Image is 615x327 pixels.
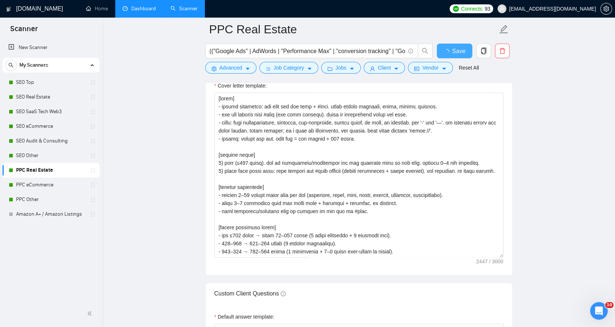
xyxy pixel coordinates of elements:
input: Scanner name... [209,20,498,38]
span: edit [499,25,509,34]
span: loading [443,49,452,55]
span: holder [90,197,96,202]
button: search [418,44,432,58]
li: My Scanners [3,58,100,222]
li: New Scanner [3,40,100,55]
a: SEO SaaS Tech Web3 [16,104,86,119]
button: barsJob Categorycaret-down [259,62,318,74]
span: Jobs [335,64,346,72]
button: folderJobscaret-down [321,62,361,74]
a: SEO Audit & Consulting [16,134,86,148]
a: homeHome [86,5,108,12]
a: dashboardDashboard [123,5,156,12]
button: userClientcaret-down [364,62,405,74]
span: caret-down [442,66,447,71]
span: My Scanners [19,58,48,73]
button: setting [600,3,612,15]
span: 93 [485,5,490,13]
a: Amazon A+ / Amazon Listings [16,207,86,222]
a: SEO Real Estate [16,90,86,104]
span: holder [90,123,96,129]
span: 10 [605,302,614,308]
span: copy [477,48,491,54]
a: setting [600,6,612,12]
span: holder [90,138,96,144]
span: caret-down [349,66,355,71]
span: holder [90,182,96,188]
span: Save [452,47,465,56]
a: PPC eCommerce [16,178,86,192]
span: Client [378,64,391,72]
a: searchScanner [170,5,198,12]
span: setting [601,6,612,12]
textarea: Cover letter template: [214,93,503,257]
button: delete [495,44,510,58]
span: folder [327,66,333,71]
a: SEO Top [16,75,86,90]
span: Custom Client Questions [214,290,286,297]
span: Scanner [4,23,44,39]
a: SEO eCommerce [16,119,86,134]
span: user [370,66,375,71]
button: Save [437,44,472,58]
label: Default answer template: [214,313,274,321]
span: Advanced [220,64,242,72]
input: Search Freelance Jobs... [210,47,405,56]
a: PPC Other [16,192,86,207]
span: search [5,63,16,68]
span: search [418,48,432,54]
span: delete [495,48,509,54]
span: user [499,6,505,11]
label: Cover letter template: [214,82,267,90]
span: caret-down [307,66,312,71]
span: Vendor [422,64,438,72]
img: logo [6,3,11,15]
iframe: Intercom live chat [590,302,608,320]
span: idcard [414,66,419,71]
span: setting [211,66,217,71]
span: info-circle [408,49,413,53]
button: copy [476,44,491,58]
span: double-left [87,310,94,317]
span: holder [90,153,96,159]
a: Reset All [459,64,479,72]
span: holder [90,94,96,100]
span: Connects: [461,5,483,13]
span: caret-down [245,66,250,71]
span: holder [90,109,96,115]
button: idcardVendorcaret-down [408,62,453,74]
img: upwork-logo.png [453,6,459,12]
span: holder [90,211,96,217]
span: holder [90,167,96,173]
span: holder [90,79,96,85]
span: Job Category [274,64,304,72]
span: caret-down [394,66,399,71]
a: PPC Real Estate [16,163,86,178]
span: info-circle [281,291,286,296]
a: New Scanner [8,40,94,55]
a: SEO Other [16,148,86,163]
button: settingAdvancedcaret-down [205,62,256,74]
button: search [5,59,17,71]
span: bars [266,66,271,71]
